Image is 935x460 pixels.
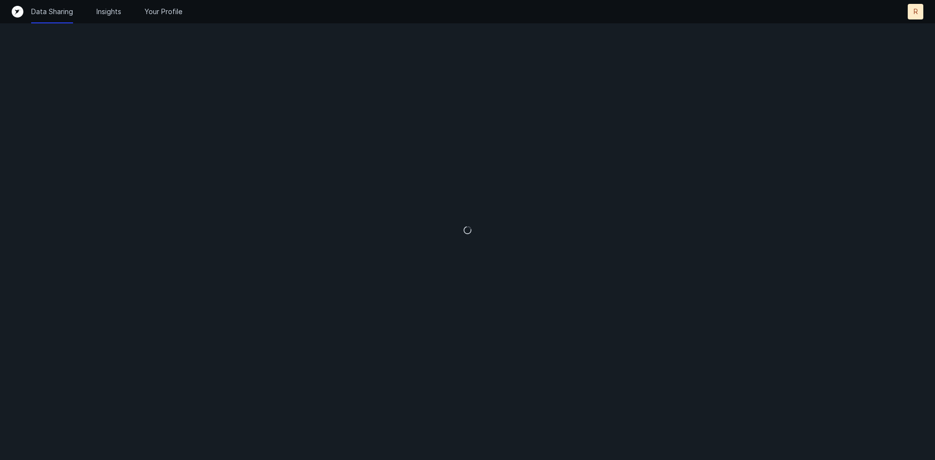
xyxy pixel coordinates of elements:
p: R [914,7,918,17]
button: R [908,4,923,19]
a: Insights [96,7,121,17]
a: Your Profile [145,7,183,17]
a: Data Sharing [31,7,73,17]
